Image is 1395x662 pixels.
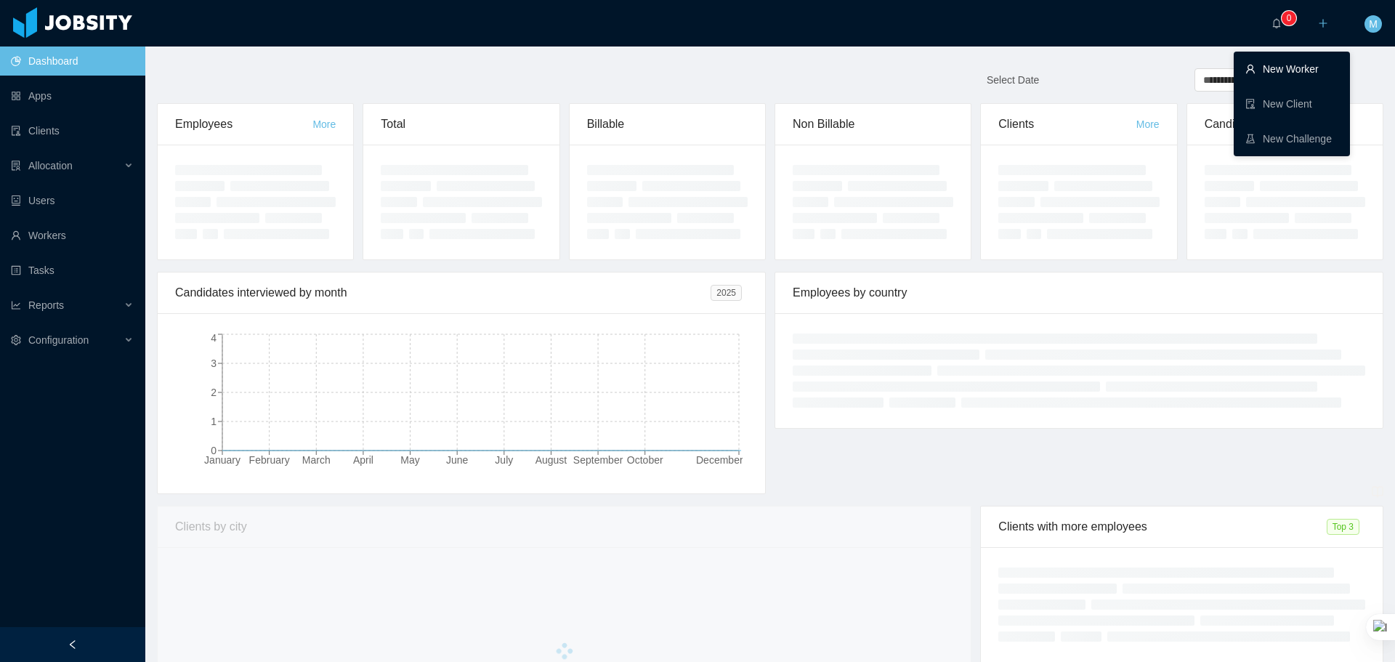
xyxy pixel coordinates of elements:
[587,104,748,145] div: Billable
[211,387,217,398] tspan: 2
[793,273,1365,313] div: Employees by country
[11,300,21,310] i: icon: line-chart
[11,47,134,76] a: icon: pie-chartDashboard
[446,454,469,466] tspan: June
[211,332,217,344] tspan: 4
[535,454,567,466] tspan: August
[1318,18,1328,28] i: icon: plus
[11,335,21,345] i: icon: setting
[495,454,513,466] tspan: July
[11,221,134,250] a: icon: userWorkers
[11,116,134,145] a: icon: auditClients
[987,74,1039,86] span: Select Date
[1369,15,1378,33] span: M
[211,445,217,456] tspan: 0
[249,454,290,466] tspan: February
[793,104,953,145] div: Non Billable
[381,104,541,145] div: Total
[1271,18,1282,28] i: icon: bell
[711,285,742,301] span: 2025
[211,358,217,369] tspan: 3
[998,506,1326,547] div: Clients with more employees
[1245,89,1338,118] a: icon: auditNew Client
[1327,519,1359,535] span: Top 3
[28,334,89,346] span: Configuration
[175,273,711,313] div: Candidates interviewed by month
[1136,118,1160,130] a: More
[1245,124,1338,153] a: icon: experimentNew Challenge
[353,454,373,466] tspan: April
[175,104,312,145] div: Employees
[204,454,240,466] tspan: January
[28,160,73,171] span: Allocation
[11,81,134,110] a: icon: appstoreApps
[28,299,64,311] span: Reports
[312,118,336,130] a: More
[11,256,134,285] a: icon: profileTasks
[573,454,623,466] tspan: September
[1245,55,1338,84] a: icon: userNew Worker
[211,416,217,427] tspan: 1
[302,454,331,466] tspan: March
[627,454,663,466] tspan: October
[1205,104,1365,145] div: Candidates
[11,161,21,171] i: icon: solution
[696,454,743,466] tspan: December
[400,454,419,466] tspan: May
[1282,11,1296,25] sup: 0
[11,186,134,215] a: icon: robotUsers
[998,104,1136,145] div: Clients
